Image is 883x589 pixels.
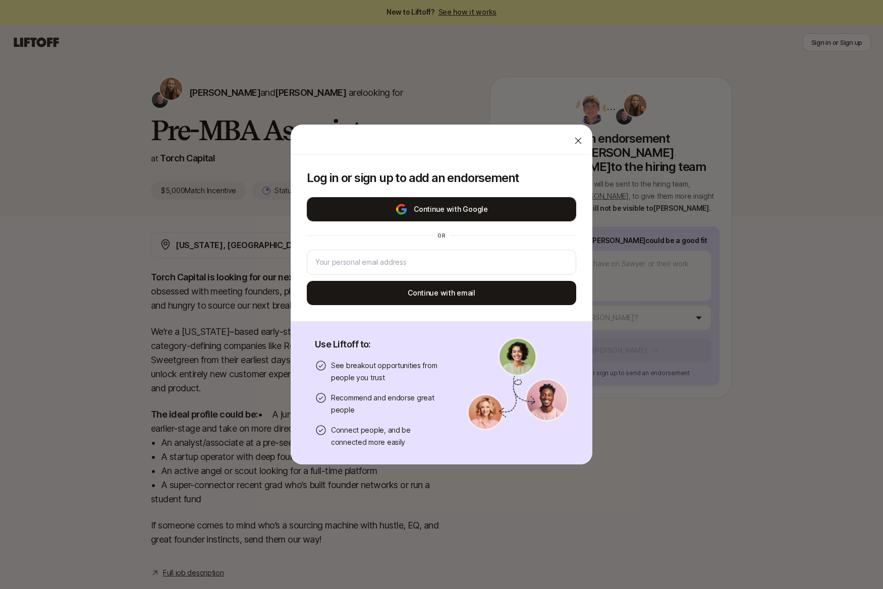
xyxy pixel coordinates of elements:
button: Continue with email [307,281,576,305]
p: Use Liftoff to: [315,337,443,351]
input: Your personal email address [315,256,568,268]
img: signup-banner [467,337,568,430]
div: or [433,231,450,240]
img: google-logo [395,203,408,215]
p: Connect people, and be connected more easily [331,424,443,448]
p: Recommend and endorse great people [331,392,443,416]
p: See breakout opportunities from people you trust [331,360,443,384]
button: Continue with Google [307,197,576,221]
p: Log in or sign up to add an endorsement [307,171,576,185]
